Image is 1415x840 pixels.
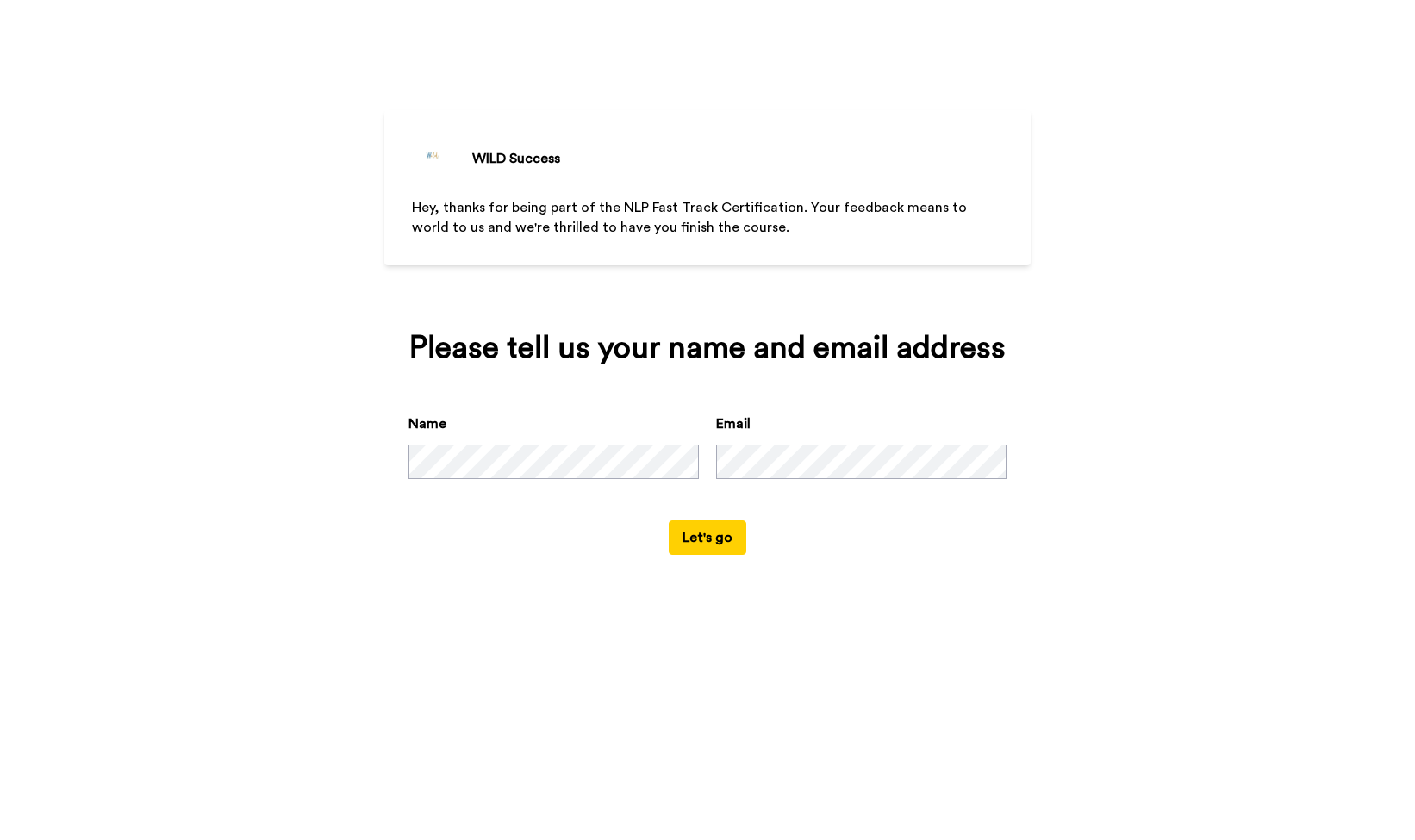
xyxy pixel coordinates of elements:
[408,414,446,434] label: Name
[716,414,751,434] label: Email
[412,201,970,234] span: Hey, thanks for being part of the NLP Fast Track Certification. Your feedback means to world to u...
[408,331,1007,365] div: Please tell us your name and email address
[669,520,746,555] button: Let's go
[472,148,560,169] div: WILD Success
